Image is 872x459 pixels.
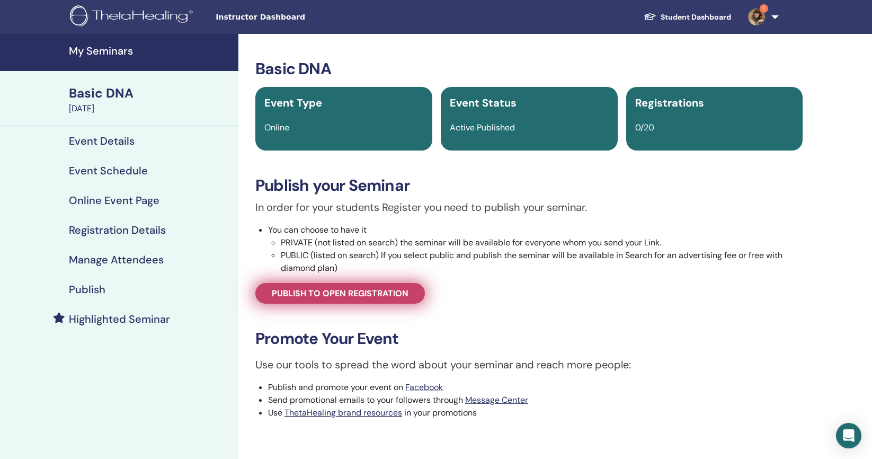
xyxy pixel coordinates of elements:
[635,122,654,133] span: 0/20
[450,122,515,133] span: Active Published
[255,357,803,373] p: Use our tools to spread the word about your seminar and reach more people:
[69,102,232,115] div: [DATE]
[69,253,164,266] h4: Manage Attendees
[268,407,803,419] li: Use in your promotions
[760,4,768,13] span: 1
[69,84,232,102] div: Basic DNA
[69,135,135,147] h4: Event Details
[281,249,803,275] li: PUBLIC (listed on search) If you select public and publish the seminar will be available in Searc...
[255,283,425,304] a: Publish to open registration
[635,96,704,110] span: Registrations
[69,45,232,57] h4: My Seminars
[69,313,170,325] h4: Highlighted Seminar
[69,164,148,177] h4: Event Schedule
[635,7,740,27] a: Student Dashboard
[284,407,402,418] a: ThetaHealing brand resources
[268,224,803,275] li: You can choose to have it
[272,288,408,299] span: Publish to open registration
[268,381,803,394] li: Publish and promote your event on
[450,96,517,110] span: Event Status
[216,12,375,23] span: Instructor Dashboard
[264,122,289,133] span: Online
[255,329,803,348] h3: Promote Your Event
[836,423,861,448] div: Open Intercom Messenger
[63,84,238,115] a: Basic DNA[DATE]
[69,283,105,296] h4: Publish
[69,194,159,207] h4: Online Event Page
[69,224,166,236] h4: Registration Details
[255,59,803,78] h3: Basic DNA
[268,394,803,407] li: Send promotional emails to your followers through
[465,394,528,405] a: Message Center
[748,8,765,25] img: default.jpg
[281,236,803,249] li: PRIVATE (not listed on search) the seminar will be available for everyone whom you send your Link.
[255,176,803,195] h3: Publish your Seminar
[405,382,443,393] a: Facebook
[264,96,322,110] span: Event Type
[255,199,803,215] p: In order for your students Register you need to publish your seminar.
[644,12,656,21] img: graduation-cap-white.svg
[70,5,197,29] img: logo.png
